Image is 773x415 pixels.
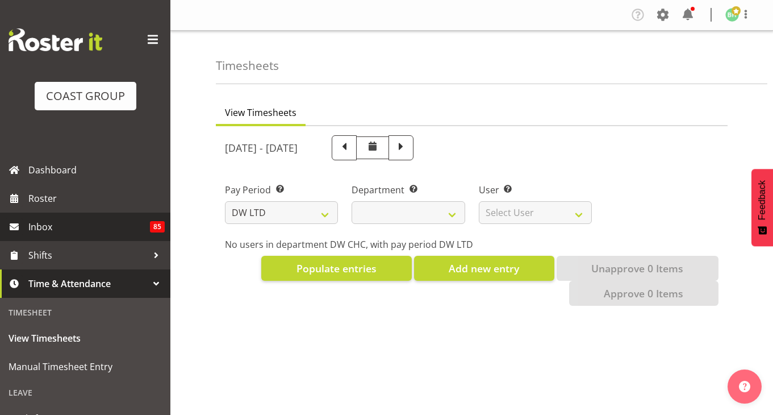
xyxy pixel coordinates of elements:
button: Add new entry [414,256,554,281]
p: No users in department DW CHC, with pay period DW LTD [225,238,718,251]
h4: Timesheets [216,59,279,72]
label: User [479,183,592,197]
span: Roster [28,190,165,207]
button: Feedback - Show survey [751,169,773,246]
button: Populate entries [261,256,411,281]
span: Add new entry [449,261,519,276]
div: COAST GROUP [46,88,125,105]
img: bryan-humprhries1167.jpg [725,8,739,22]
div: Leave [3,381,168,404]
div: Timesheet [3,301,168,324]
span: Inbox [28,218,150,235]
span: Time & Attendance [28,275,148,292]
a: View Timesheets [3,324,168,352]
span: Feedback [757,180,767,220]
h5: [DATE] - [DATE] [225,142,298,154]
a: Manual Timesheet Entry [3,352,168,381]
span: View Timesheets [225,106,296,119]
img: help-xxl-2.png [739,381,750,392]
button: Approve 0 Items [569,281,718,306]
span: 85 [150,221,165,233]
span: Approve 0 Items [604,286,683,301]
span: Populate entries [296,261,377,276]
label: Department [352,183,465,197]
span: Manual Timesheet Entry [9,358,162,375]
span: View Timesheets [9,330,162,347]
span: Unapprove 0 Items [591,261,683,276]
label: Pay Period [225,183,338,197]
span: Dashboard [28,161,165,179]
img: Rosterit website logo [9,28,102,51]
button: Unapprove 0 Items [557,256,718,281]
span: Shifts [28,247,148,264]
